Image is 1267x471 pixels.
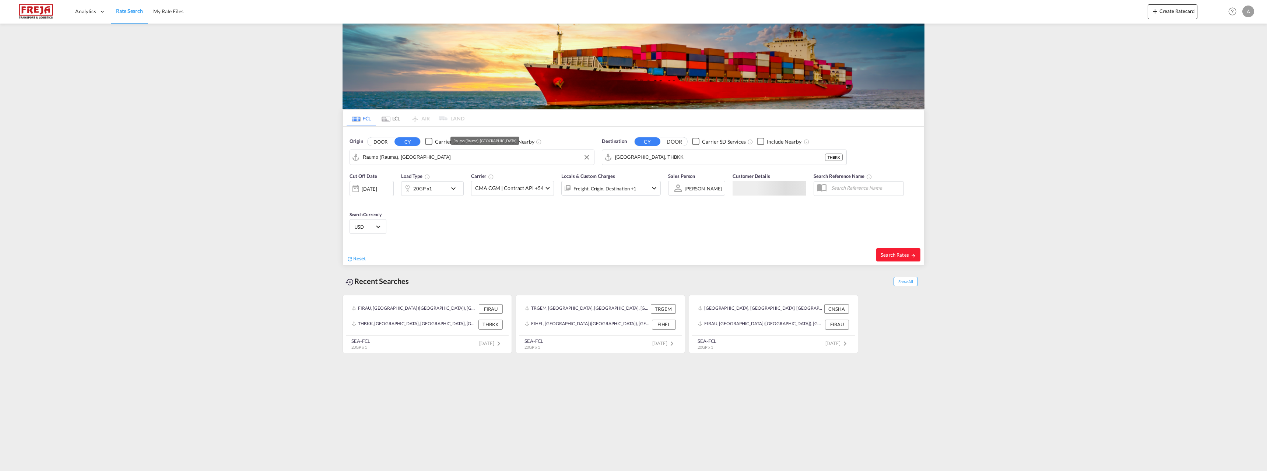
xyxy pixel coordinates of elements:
span: Customer Details [733,173,770,179]
div: Help [1226,5,1242,18]
div: CNSHA, Shanghai, China, Greater China & Far East Asia, Asia Pacific [698,304,822,314]
span: Carrier [471,173,494,179]
button: DOOR [368,137,393,146]
span: [DATE] [652,340,676,346]
div: FIRAU, Raumo (Rauma), Finland, Northern Europe, Europe [698,320,823,329]
md-icon: Unchecked: Search for CY (Container Yard) services for all selected carriers.Checked : Search for... [747,139,753,145]
div: TRGEM [651,304,676,314]
div: TRGEM, Gemlik, Türkiye, South West Asia, Asia Pacific [525,304,649,314]
md-icon: icon-chevron-right [840,339,849,348]
recent-search-card: FIRAU, [GEOGRAPHIC_DATA] ([GEOGRAPHIC_DATA]), [GEOGRAPHIC_DATA], [GEOGRAPHIC_DATA], [GEOGRAPHIC_D... [343,295,512,353]
span: Cut Off Date [350,173,377,179]
span: Load Type [401,173,430,179]
span: Origin [350,138,363,145]
div: [DATE] [350,181,394,196]
div: SEA-FCL [351,338,370,344]
span: My Rate Files [153,8,183,14]
md-icon: icon-chevron-down [650,184,659,193]
span: Rate Search [116,8,143,14]
div: Carrier SD Services [435,138,479,145]
span: Search Currency [350,212,382,217]
md-icon: Unchecked: Ignores neighbouring ports when fetching rates.Checked : Includes neighbouring ports w... [536,139,542,145]
span: Sales Person [668,173,695,179]
div: FIRAU, Raumo (Rauma), Finland, Northern Europe, Europe [352,304,477,314]
span: Destination [602,138,627,145]
md-icon: Your search will be saved by the below given name [866,174,872,180]
span: 20GP x 1 [351,345,367,349]
span: Search Rates [881,252,916,258]
md-checkbox: Checkbox No Ink [757,138,801,145]
recent-search-card: TRGEM, [GEOGRAPHIC_DATA], [GEOGRAPHIC_DATA], [GEOGRAPHIC_DATA], [GEOGRAPHIC_DATA] TRGEMFIHEL, [GE... [516,295,685,353]
span: 20GP x 1 [698,345,713,349]
button: CY [635,137,660,146]
button: CY [394,137,420,146]
button: Search Ratesicon-arrow-right [876,248,920,261]
div: Carrier SD Services [702,138,746,145]
md-checkbox: Checkbox No Ink [490,138,534,145]
md-input-container: Raumo (Rauma), FIRAU [350,150,594,165]
img: 586607c025bf11f083711d99603023e7.png [11,3,61,20]
button: Clear Input [581,152,592,163]
md-icon: icon-arrow-right [911,253,916,258]
button: DOOR [661,137,687,146]
div: 20GP x1icon-chevron-down [401,181,464,196]
img: LCL+%26+FCL+BACKGROUND.png [343,24,924,109]
div: Include Nearby [767,138,801,145]
md-pagination-wrapper: Use the left and right arrow keys to navigate between tabs [347,110,464,126]
div: 20GP x1 [413,183,432,194]
md-tab-item: LCL [376,110,406,126]
md-icon: icon-chevron-right [494,339,503,348]
md-icon: icon-chevron-right [667,339,676,348]
div: FIHEL [652,320,676,329]
span: Search Reference Name [814,173,872,179]
div: Freight Origin Destination Factory Stuffingicon-chevron-down [561,181,661,196]
div: FIRAU [479,304,503,314]
input: Search Reference Name [828,182,903,193]
md-icon: icon-backup-restore [345,278,354,287]
div: THBKK [478,320,503,329]
md-icon: Unchecked: Ignores neighbouring ports when fetching rates.Checked : Includes neighbouring ports w... [804,139,810,145]
span: Show All [894,277,918,286]
span: [DATE] [479,340,503,346]
div: CNSHA [824,304,849,314]
md-tab-item: FCL [347,110,376,126]
span: Reset [353,255,366,261]
md-checkbox: Checkbox No Ink [692,138,746,145]
md-icon: The selected Trucker/Carrierwill be displayed in the rate results If the rates are from another f... [488,174,494,180]
div: SEA-FCL [698,338,716,344]
div: THBKK, Bangkok, Thailand, South East Asia, Asia Pacific [352,320,477,329]
div: [DATE] [362,186,377,192]
recent-search-card: [GEOGRAPHIC_DATA], [GEOGRAPHIC_DATA], [GEOGRAPHIC_DATA], [GEOGRAPHIC_DATA] & [GEOGRAPHIC_DATA], [... [689,295,858,353]
div: Origin DOOR CY Checkbox No InkUnchecked: Search for CY (Container Yard) services for all selected... [343,127,924,265]
md-select: Sales Person: Albert Bjorklof [684,183,723,194]
md-icon: icon-information-outline [424,174,430,180]
div: A [1242,6,1254,17]
div: Recent Searches [343,273,412,289]
span: Help [1226,5,1239,18]
span: CMA CGM | Contract API +54 [475,184,543,192]
md-datepicker: Select [350,196,355,205]
span: Analytics [75,8,96,15]
input: Search by Port [363,152,590,163]
div: THBKK [825,154,843,161]
md-icon: icon-chevron-down [449,184,461,193]
div: SEA-FCL [524,338,543,344]
input: Search by Port [615,152,825,163]
div: Freight Origin Destination Factory Stuffing [573,183,636,194]
button: icon-plus 400-fgCreate Ratecard [1148,4,1197,19]
div: FIHEL, Helsinki (Helsingfors), Finland, Northern Europe, Europe [525,320,650,329]
div: icon-refreshReset [347,255,366,263]
div: FIRAU [825,320,849,329]
div: [PERSON_NAME] [685,186,722,191]
span: [DATE] [825,340,849,346]
md-select: Select Currency: $ USDUnited States Dollar [354,221,382,232]
md-icon: icon-refresh [347,256,353,262]
span: Locals & Custom Charges [561,173,615,179]
div: Raumo (Rauma), [GEOGRAPHIC_DATA] [453,137,516,145]
span: USD [354,224,375,230]
md-icon: icon-plus 400-fg [1151,7,1159,15]
md-input-container: Bangkok, THBKK [602,150,846,165]
md-checkbox: Checkbox No Ink [425,138,479,145]
span: 20GP x 1 [524,345,540,349]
